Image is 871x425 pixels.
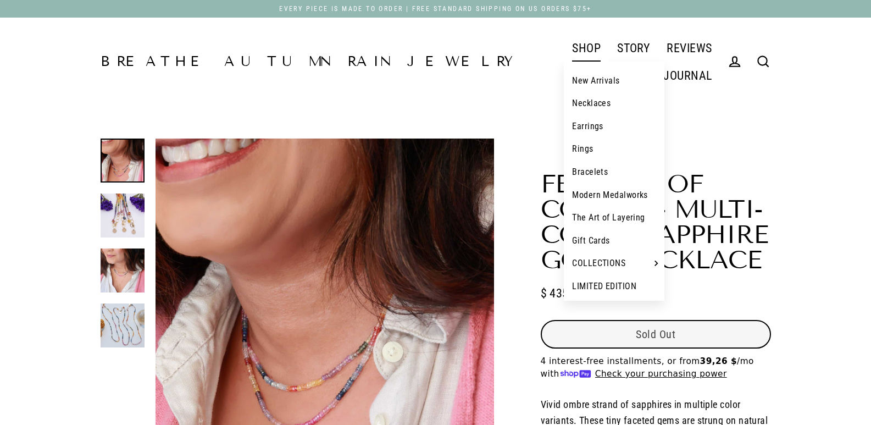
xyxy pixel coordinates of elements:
[564,184,664,207] a: Modern Medalworks
[101,194,145,238] img: Festival of Colors - Multi-Color Sapphire Gold Necklace detail image | Breathe Autumn Rain Artisa...
[541,172,771,273] h1: Festival of Colors - Multi-Color Sapphire Gold Necklace
[564,92,664,115] a: Necklaces
[658,34,720,62] a: REVIEWS
[564,229,664,252] a: Gift Cards
[564,275,664,298] a: LIMITED EDITION
[101,55,519,69] a: Breathe Autumn Rain Jewelry
[636,328,675,341] span: Sold Out
[541,284,585,303] span: $ 435.00
[609,34,658,62] a: STORY
[655,62,720,89] a: JOURNAL
[564,34,609,62] a: SHOP
[564,69,664,92] a: New Arrivals
[101,303,145,347] img: Festival of Colors - Multi-Color Sapphire Gold Necklace alt image | Breathe Autumn Rain Artisan J...
[541,320,771,349] button: Sold Out
[101,249,145,292] img: Festival of Colors - Multi-Color Sapphire Gold Necklace life style layering image | Breathe Autum...
[519,34,720,89] div: Primary
[564,252,664,275] a: COLLECTIONS
[564,161,664,184] a: Bracelets
[564,206,664,229] a: The Art of Layering
[564,115,664,138] a: Earrings
[564,137,664,161] a: Rings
